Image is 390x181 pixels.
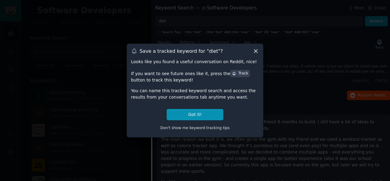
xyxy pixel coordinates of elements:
button: Got it! [167,109,223,120]
div: Track [232,71,248,76]
div: Looks like you found a useful conversation on Reddit, nice! [131,59,259,65]
div: If you want to see future ones like it, press the button to track this keyword! [131,69,259,83]
div: You can name this tracked keyword search and access the results from your conversations tab anyti... [131,88,259,100]
span: Don't show me keyword tracking tips [160,126,230,130]
h3: Save a tracked keyword for " diet "? [140,48,223,54]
